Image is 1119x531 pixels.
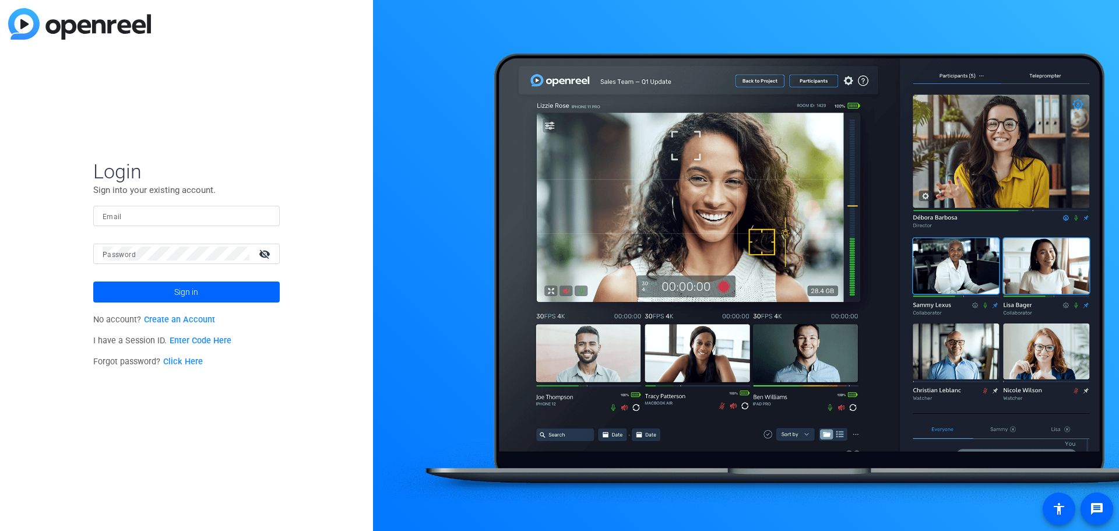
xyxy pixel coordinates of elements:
img: blue-gradient.svg [8,8,151,40]
mat-label: Password [103,251,136,259]
span: Login [93,159,280,184]
p: Sign into your existing account. [93,184,280,196]
span: Sign in [174,277,198,307]
button: Sign in [93,282,280,303]
input: Enter Email Address [103,209,270,223]
span: I have a Session ID. [93,336,231,346]
mat-icon: message [1090,502,1104,516]
a: Click Here [163,357,203,367]
a: Enter Code Here [170,336,231,346]
span: No account? [93,315,215,325]
mat-label: Email [103,213,122,221]
a: Create an Account [144,315,215,325]
span: Forgot password? [93,357,203,367]
mat-icon: visibility_off [252,245,280,262]
mat-icon: accessibility [1052,502,1066,516]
